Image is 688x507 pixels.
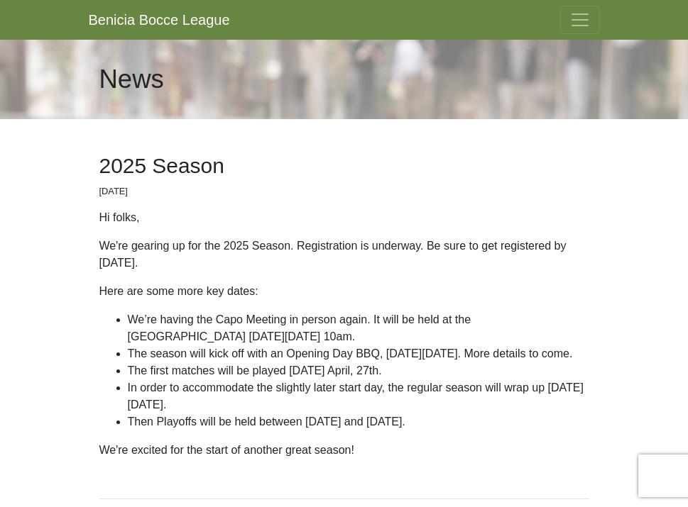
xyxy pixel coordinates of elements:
p: We're excited for the start of another great season! [99,442,589,459]
li: We’re having the Capo Meeting in person again. It will be held at the [GEOGRAPHIC_DATA] [DATE][DA... [128,311,589,345]
p: We're gearing up for the 2025 Season. Registration is underway. Be sure to get registered by [DATE]. [99,238,589,272]
p: Here are some more key dates: [99,283,589,300]
h2: 2025 Season [99,153,589,179]
a: Benicia Bocce League [89,6,230,34]
li: The first matches will be played [DATE] April, 27th. [128,362,589,379]
li: The season will kick off with an Opening Day BBQ, [DATE][DATE]. More details to come. [128,345,589,362]
h1: News [99,64,164,95]
li: In order to accommodate the slightly later start day, the regular season will wrap up [DATE][DATE]. [128,379,589,413]
p: [DATE] [99,184,589,198]
p: Hi folks, [99,209,589,226]
button: Toggle navigation [560,6,600,34]
li: Then Playoffs will be held between [DATE] and [DATE]. [128,413,589,430]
